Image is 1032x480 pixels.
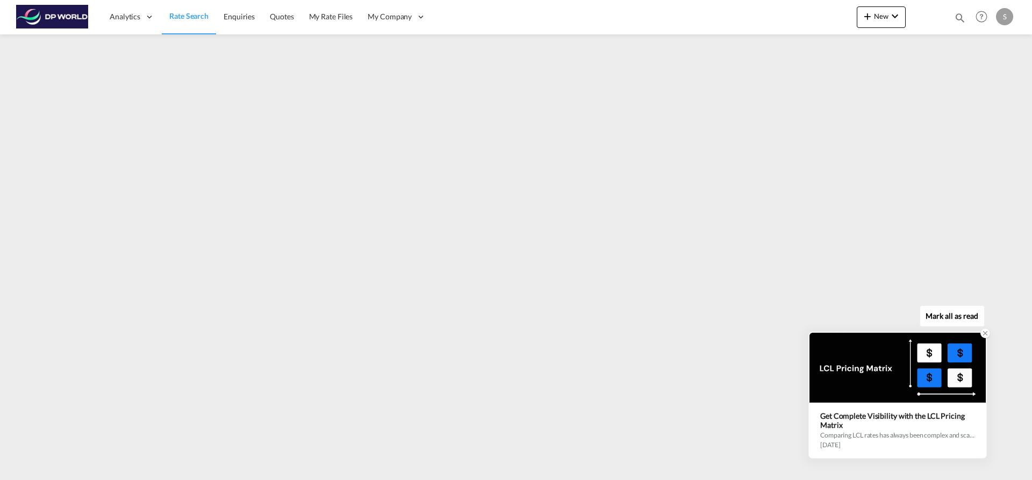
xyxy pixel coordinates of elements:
[996,8,1013,25] div: S
[972,8,996,27] div: Help
[169,11,209,20] span: Rate Search
[954,12,966,24] md-icon: icon-magnify
[861,10,874,23] md-icon: icon-plus 400-fg
[110,11,140,22] span: Analytics
[368,11,412,22] span: My Company
[16,5,89,29] img: c08ca190194411f088ed0f3ba295208c.png
[857,6,906,28] button: icon-plus 400-fgNewicon-chevron-down
[224,12,255,21] span: Enquiries
[309,12,353,21] span: My Rate Files
[954,12,966,28] div: icon-magnify
[972,8,991,26] span: Help
[270,12,293,21] span: Quotes
[861,12,901,20] span: New
[888,10,901,23] md-icon: icon-chevron-down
